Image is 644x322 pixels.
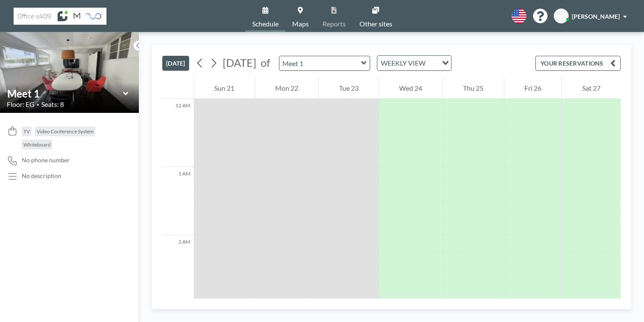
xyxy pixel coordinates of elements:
[379,57,427,69] span: WEEKLY VIEW
[162,56,189,71] button: [DATE]
[37,128,94,135] span: Video Conference System
[379,78,443,99] div: Wed 24
[7,87,123,100] input: Meet 1
[194,78,255,99] div: Sun 21
[14,8,106,25] img: organization-logo
[255,78,319,99] div: Mon 22
[322,20,346,27] span: Reports
[428,57,437,69] input: Search for option
[7,100,34,109] span: Floor: EG
[22,172,61,180] div: No description
[319,78,379,99] div: Tue 23
[252,20,279,27] span: Schedule
[572,13,620,20] span: [PERSON_NAME]
[359,20,392,27] span: Other sites
[443,78,504,99] div: Thu 25
[279,56,361,70] input: Meet 1
[504,78,562,99] div: Fri 26
[162,235,194,303] div: 2 AM
[377,56,451,70] div: Search for option
[41,100,64,109] span: Seats: 8
[535,56,621,71] button: YOUR RESERVATIONS
[562,78,621,99] div: Sat 27
[162,167,194,235] div: 1 AM
[162,99,194,167] div: 12 AM
[223,56,256,69] span: [DATE]
[23,141,51,148] span: Whiteboard
[556,12,566,20] span: WV
[22,156,70,164] span: No phone number
[37,102,39,107] span: •
[261,56,270,69] span: of
[23,128,30,135] span: TV
[292,20,309,27] span: Maps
